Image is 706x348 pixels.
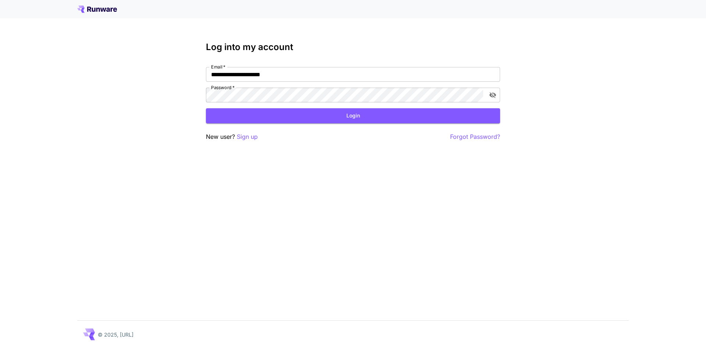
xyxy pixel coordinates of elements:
button: Sign up [237,132,258,141]
button: Forgot Password? [450,132,500,141]
label: Password [211,84,235,91]
label: Email [211,64,225,70]
button: toggle password visibility [486,88,499,102]
h3: Log into my account [206,42,500,52]
p: © 2025, [URL] [98,331,133,338]
button: Login [206,108,500,123]
p: New user? [206,132,258,141]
